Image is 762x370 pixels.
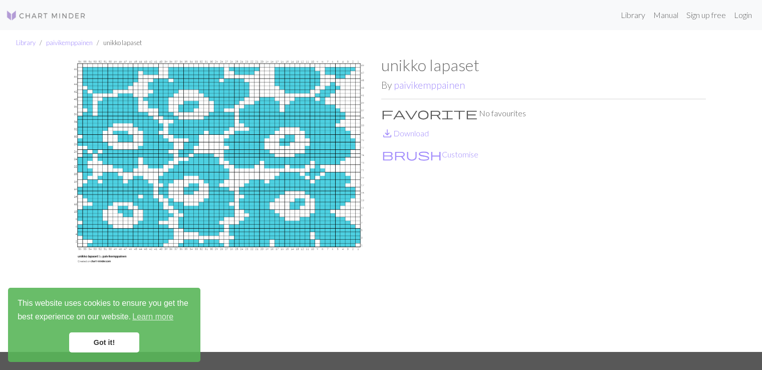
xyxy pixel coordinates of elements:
[69,332,139,352] a: dismiss cookie message
[381,148,479,161] button: CustomiseCustomise
[6,10,86,22] img: Logo
[57,56,381,351] img: unikko lapaset
[381,126,393,140] span: save_alt
[381,127,393,139] i: Download
[382,147,442,161] span: brush
[46,39,93,47] a: paivikemppainen
[381,106,477,120] span: favorite
[381,56,706,75] h1: unikko lapaset
[381,107,706,119] p: No favourites
[8,288,200,362] div: cookieconsent
[382,148,442,160] i: Customise
[682,5,730,25] a: Sign up free
[381,128,429,138] a: DownloadDownload
[730,5,756,25] a: Login
[381,79,706,91] h2: By
[18,297,191,324] span: This website uses cookies to ensure you get the best experience on our website.
[93,38,142,48] li: unikko lapaset
[16,39,36,47] a: Library
[131,309,175,324] a: learn more about cookies
[649,5,682,25] a: Manual
[381,107,477,119] i: Favourite
[394,79,465,91] a: paivikemppainen
[617,5,649,25] a: Library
